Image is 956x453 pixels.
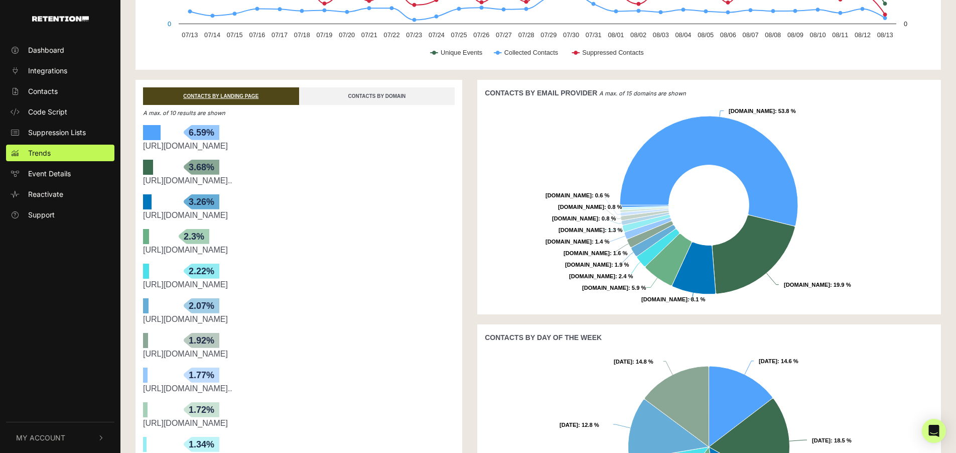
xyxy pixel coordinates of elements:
[143,211,228,219] a: [URL][DOMAIN_NAME]
[653,31,669,39] text: 08/03
[184,298,219,313] span: 2.07%
[6,62,114,79] a: Integrations
[316,31,332,39] text: 07/19
[6,83,114,99] a: Contacts
[294,31,310,39] text: 07/18
[339,31,355,39] text: 07/20
[582,285,628,291] tspan: [DOMAIN_NAME]
[271,31,288,39] text: 07/17
[143,350,228,358] a: [URL][DOMAIN_NAME]
[143,348,455,360] div: https://tibi.com/search
[496,31,512,39] text: 07/27
[184,437,219,452] span: 1.34%
[759,358,798,364] text: : 14.6 %
[6,42,114,58] a: Dashboard
[429,31,445,39] text: 07/24
[28,45,64,55] span: Dashboard
[6,145,114,161] a: Trends
[558,204,604,210] tspan: [DOMAIN_NAME]
[28,127,86,138] span: Suppression Lists
[560,422,599,428] text: : 12.8 %
[28,65,67,76] span: Integrations
[6,124,114,141] a: Suppression Lists
[143,417,455,429] div: https://tibi.com/
[249,31,265,39] text: 07/16
[361,31,377,39] text: 07/21
[812,437,831,443] tspan: [DATE]
[545,192,592,198] tspan: [DOMAIN_NAME]
[184,194,219,209] span: 3.26%
[184,264,219,279] span: 2.22%
[143,419,228,427] a: [URL][DOMAIN_NAME]
[759,358,777,364] tspan: [DATE]
[6,103,114,120] a: Code Script
[698,31,714,39] text: 08/05
[569,273,633,279] text: : 2.4 %
[32,16,89,22] img: Retention.com
[599,90,686,97] em: A max. of 15 domains are shown
[558,204,622,210] text: : 0.8 %
[518,31,534,39] text: 07/28
[784,282,830,288] tspan: [DOMAIN_NAME]
[406,31,422,39] text: 07/23
[560,422,578,428] tspan: [DATE]
[28,189,63,199] span: Reactivate
[441,49,482,56] text: Unique Events
[614,359,653,365] text: : 14.8 %
[179,229,209,244] span: 2.3%
[204,31,220,39] text: 07/14
[143,280,228,289] a: [URL][DOMAIN_NAME]
[143,109,225,117] em: A max. of 10 results are shown
[143,142,228,150] a: [URL][DOMAIN_NAME]
[143,315,228,323] a: [URL][DOMAIN_NAME]
[28,106,67,117] span: Code Script
[28,168,71,179] span: Event Details
[168,20,171,28] text: 0
[143,176,232,185] a: [URL][DOMAIN_NAME]..
[614,359,632,365] tspan: [DATE]
[545,192,609,198] text: : 0.6 %
[559,227,622,233] text: : 1.3 %
[451,31,467,39] text: 07/25
[559,227,605,233] tspan: [DOMAIN_NAME]
[545,239,609,245] text: : 1.4 %
[729,108,796,114] text: : 53.8 %
[384,31,400,39] text: 07/22
[16,432,65,443] span: My Account
[675,31,691,39] text: 08/04
[832,31,848,39] text: 08/11
[143,244,455,256] div: https://tibi.com/collections/dresses
[143,383,455,395] div: https://tibi.com/web-pixels@1209bdd7wca20e20bpda72f44cmf0f1b013/collections/new-arrivals
[299,87,455,105] a: CONTACTS BY DOMAIN
[904,20,907,28] text: 0
[630,31,646,39] text: 08/02
[540,31,557,39] text: 07/29
[143,279,455,291] div: https://tibi.com/collections/pants-shorts
[720,31,736,39] text: 08/06
[143,384,232,393] a: [URL][DOMAIN_NAME]..
[143,87,299,105] a: CONTACTS BY LANDING PAGE
[28,148,51,158] span: Trends
[552,215,616,221] text: : 0.8 %
[877,31,893,39] text: 08/13
[608,31,624,39] text: 08/01
[182,31,198,39] text: 07/13
[552,215,598,221] tspan: [DOMAIN_NAME]
[28,209,55,220] span: Support
[143,246,228,254] a: [URL][DOMAIN_NAME]
[564,250,610,256] tspan: [DOMAIN_NAME]
[184,402,219,417] span: 1.72%
[473,31,489,39] text: 07/26
[812,437,852,443] text: : 18.5 %
[485,333,602,342] strong: CONTACTS BY DAY OF THE WEEK
[855,31,871,39] text: 08/12
[641,296,705,302] text: : 8.1 %
[184,125,219,140] span: 6.59%
[143,313,455,325] div: https://tibi.com/collections/fundamentals
[143,209,455,221] div: https://tibi.com/collections/sale
[565,262,611,268] tspan: [DOMAIN_NAME]
[810,31,826,39] text: 08/10
[582,49,643,56] text: Suppressed Contacts
[787,31,803,39] text: 08/09
[922,419,946,443] div: Open Intercom Messenger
